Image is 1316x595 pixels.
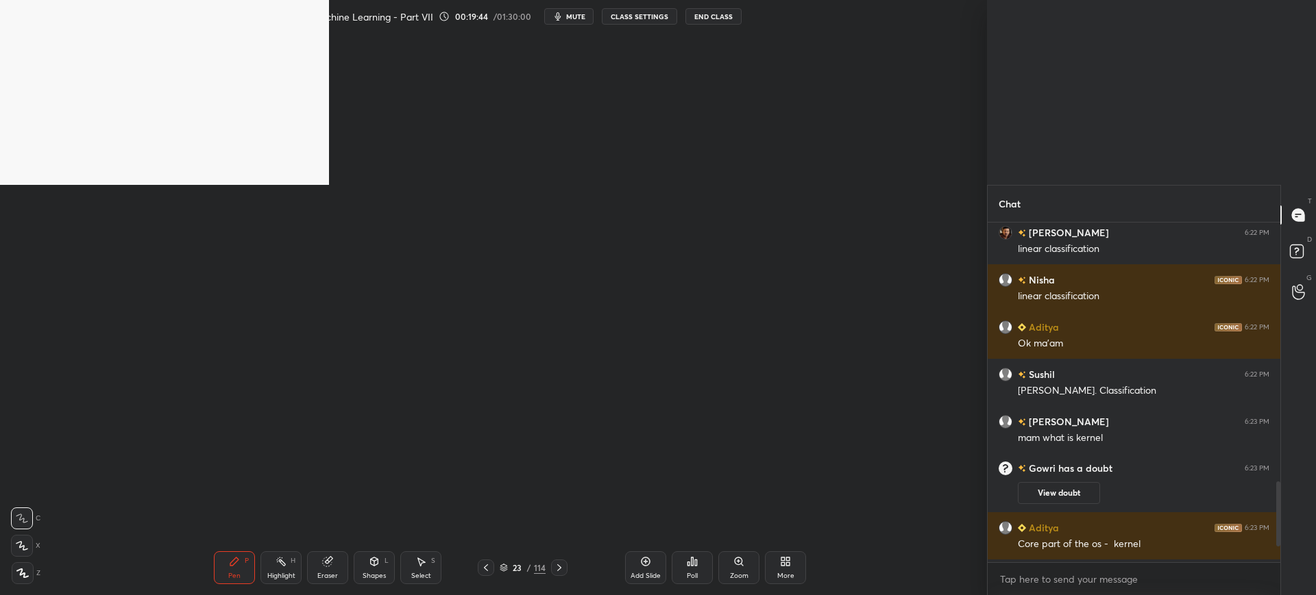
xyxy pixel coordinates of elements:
div: 6:22 PM [1245,276,1269,284]
img: default.png [999,320,1012,334]
p: Chat [988,186,1032,222]
p: D [1307,234,1312,244]
div: Eraser [317,572,338,579]
div: Poll [687,572,698,579]
div: Ok ma'am [1018,337,1269,351]
img: Learner_Badge_beginner_1_8b307cf2a0.svg [1018,524,1026,532]
div: Core part of the os - kernel [1018,537,1269,551]
div: 6:23 PM [1245,464,1269,472]
h6: Gowri [1026,462,1056,474]
img: no-rating-badge.077c3623.svg [1018,277,1026,284]
p: T [1308,196,1312,206]
img: default.png [999,415,1012,429]
img: iconic-dark.1390631f.png [1215,323,1242,331]
img: iconic-dark.1390631f.png [1215,524,1242,532]
h6: Nisha [1026,273,1055,287]
div: More [777,572,794,579]
h4: Machine Learning - Part VII [313,10,433,23]
div: P [245,557,249,564]
div: L [385,557,389,564]
img: default.png [999,368,1012,381]
img: no-rating-badge.077c3623.svg [1018,462,1026,474]
div: linear classification [1018,290,1269,303]
p: G [1306,273,1312,283]
div: 114 [534,561,546,574]
h6: [PERSON_NAME] [1026,225,1109,240]
div: Shapes [363,572,386,579]
h6: Aditya [1026,520,1059,535]
div: Pen [228,572,241,579]
div: Highlight [267,572,295,579]
div: S [431,557,435,564]
img: default.png [999,521,1012,535]
div: 6:23 PM [1245,418,1269,426]
div: 6:23 PM [1245,524,1269,532]
div: 23 [511,564,524,572]
button: End Class [685,8,742,25]
div: C [11,507,40,529]
img: no-rating-badge.077c3623.svg [1018,371,1026,379]
div: Zoom [730,572,748,579]
div: X [11,535,40,557]
div: linear classification [1018,242,1269,256]
h6: [PERSON_NAME] [1026,414,1109,429]
div: H [291,557,295,564]
img: iconic-dark.1390631f.png [1215,276,1242,284]
img: default.png [999,273,1012,287]
div: / [527,564,531,572]
img: Learner_Badge_beginner_1_8b307cf2a0.svg [1018,323,1026,331]
img: no-rating-badge.077c3623.svg [1018,229,1026,237]
div: grid [988,223,1280,562]
div: Add Slide [631,572,661,579]
button: View doubt [1018,482,1100,504]
div: 6:22 PM [1245,370,1269,379]
div: Z [12,562,40,584]
h6: Aditya [1026,320,1059,334]
span: has a doubt [1056,462,1112,474]
img: b038c58316c9422a9183c72fe3b51cc4.jpg [999,226,1012,240]
button: mute [544,8,594,25]
img: no-rating-badge.077c3623.svg [1018,418,1026,426]
div: mam what is kernel [1018,431,1269,445]
div: 6:22 PM [1245,323,1269,331]
div: 6:22 PM [1245,229,1269,237]
span: mute [566,12,585,21]
div: Select [411,572,431,579]
button: CLASS SETTINGS [602,8,677,25]
div: [PERSON_NAME]. Classification [1018,384,1269,398]
h6: Sushil [1026,367,1055,381]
